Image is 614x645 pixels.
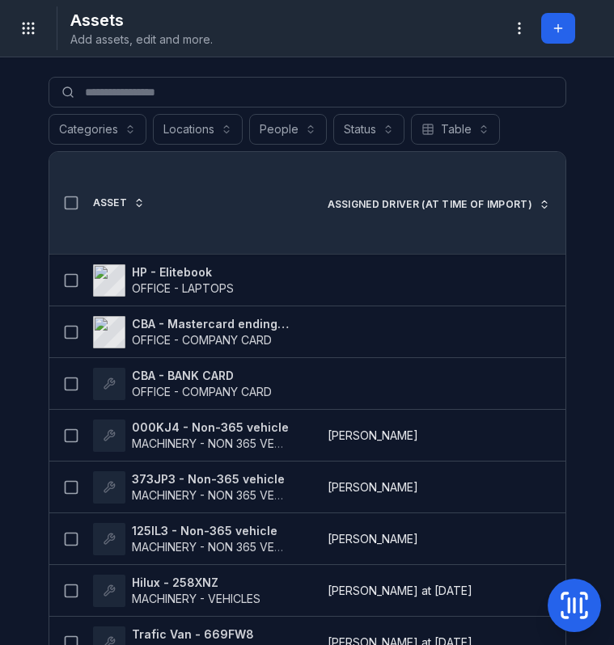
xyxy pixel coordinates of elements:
[132,575,260,591] strong: Hilux - 258XNZ
[132,436,312,450] span: MACHINERY - NON 365 VEHICLES
[132,419,289,436] strong: 000KJ4 - Non-365 vehicle
[93,471,289,504] a: 373JP3 - Non-365 vehicleMACHINERY - NON 365 VEHICLES
[70,9,213,32] h2: Assets
[93,264,234,297] a: HP - ElitebookOFFICE - LAPTOPS
[132,385,272,398] span: OFFICE - COMPANY CARD
[153,114,243,145] button: Locations
[328,531,418,547] span: [PERSON_NAME]
[333,114,404,145] button: Status
[132,333,272,347] span: OFFICE - COMPANY CARD
[132,523,289,539] strong: 125IL3 - Non-365 vehicle
[93,523,289,555] a: 125IL3 - Non-365 vehicleMACHINERY - NON 365 VEHICLES
[132,368,272,384] strong: CBA - BANK CARD
[132,488,312,502] span: MACHINERY - NON 365 VEHICLES
[93,368,272,400] a: CBA - BANK CARDOFFICE - COMPANY CARD
[132,281,234,295] span: OFFICE - LAPTOPS
[93,419,289,452] a: 000KJ4 - Non-365 vehicleMACHINERY - NON 365 VEHICLES
[328,198,551,211] a: Assigned Driver (At time of import)
[132,592,260,605] span: MACHINERY - VEHICLES
[132,471,289,487] strong: 373JP3 - Non-365 vehicle
[93,196,146,209] a: Asset
[328,479,418,495] span: [PERSON_NAME]
[93,196,128,209] span: Asset
[70,32,213,48] span: Add assets, edit and more.
[93,575,260,607] a: Hilux - 258XNZMACHINERY - VEHICLES
[328,428,418,444] span: [PERSON_NAME]
[132,626,260,643] strong: Trafic Van - 669FW8
[13,13,44,44] button: Toggle navigation
[411,114,500,145] button: Table
[132,264,234,280] strong: HP - Elitebook
[328,583,472,599] span: [PERSON_NAME] at [DATE]
[49,114,146,145] button: Categories
[249,114,327,145] button: People
[93,316,289,348] a: CBA - Mastercard ending 4187OFFICE - COMPANY CARD
[132,316,289,332] strong: CBA - Mastercard ending 4187
[132,540,312,554] span: MACHINERY - NON 365 VEHICLES
[328,198,533,211] span: Assigned Driver (At time of import)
